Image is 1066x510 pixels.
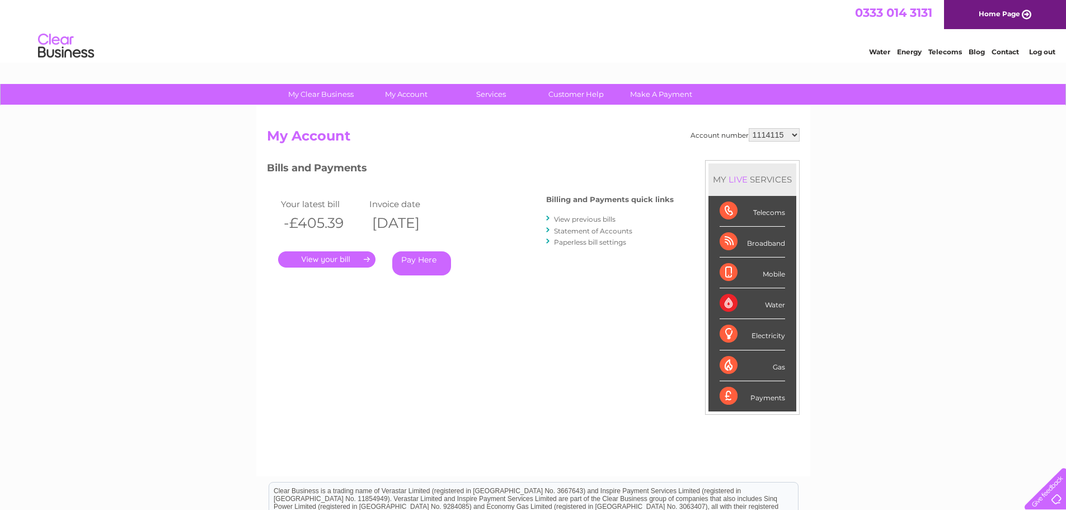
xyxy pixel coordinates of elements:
[708,163,796,195] div: MY SERVICES
[992,48,1019,56] a: Contact
[554,238,626,246] a: Paperless bill settings
[897,48,922,56] a: Energy
[928,48,962,56] a: Telecoms
[720,350,785,381] div: Gas
[445,84,537,105] a: Services
[691,128,800,142] div: Account number
[720,381,785,411] div: Payments
[275,84,367,105] a: My Clear Business
[278,251,375,268] a: .
[392,251,451,275] a: Pay Here
[720,196,785,227] div: Telecoms
[267,128,800,149] h2: My Account
[267,160,674,180] h3: Bills and Payments
[269,6,798,54] div: Clear Business is a trading name of Verastar Limited (registered in [GEOGRAPHIC_DATA] No. 3667643...
[360,84,452,105] a: My Account
[720,319,785,350] div: Electricity
[869,48,890,56] a: Water
[367,196,455,212] td: Invoice date
[720,258,785,288] div: Mobile
[546,195,674,204] h4: Billing and Payments quick links
[969,48,985,56] a: Blog
[726,174,750,185] div: LIVE
[278,212,367,235] th: -£405.39
[554,227,632,235] a: Statement of Accounts
[278,196,367,212] td: Your latest bill
[720,227,785,258] div: Broadband
[1029,48,1055,56] a: Log out
[720,288,785,319] div: Water
[855,6,932,20] a: 0333 014 3131
[530,84,622,105] a: Customer Help
[615,84,707,105] a: Make A Payment
[367,212,455,235] th: [DATE]
[37,29,95,63] img: logo.png
[554,215,616,223] a: View previous bills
